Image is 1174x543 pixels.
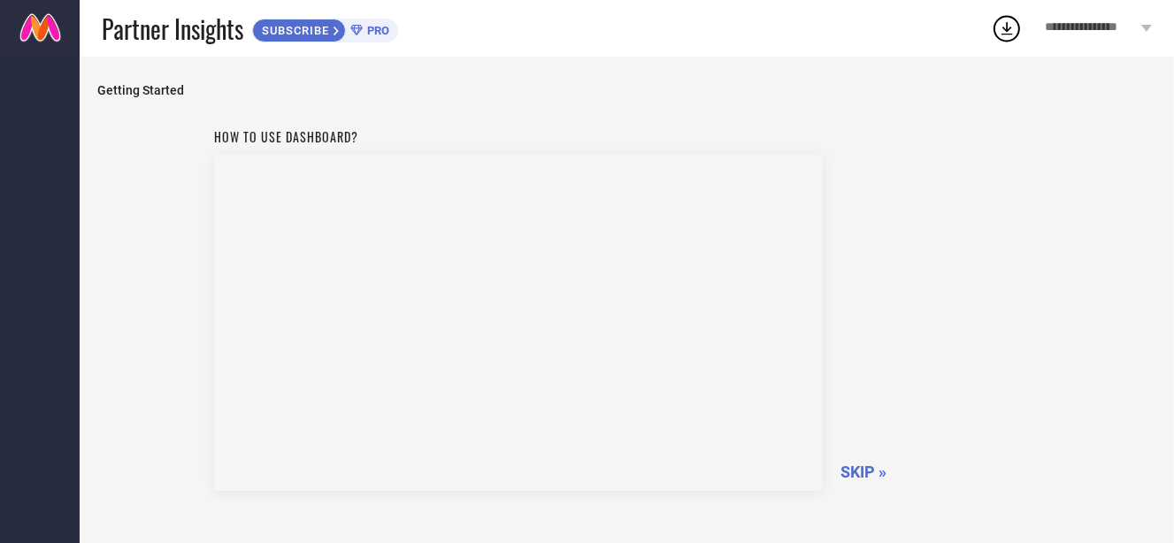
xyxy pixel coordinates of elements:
span: SUBSCRIBE [253,24,334,37]
span: PRO [363,24,389,37]
span: Partner Insights [102,11,243,47]
div: Open download list [991,12,1023,44]
a: SUBSCRIBEPRO [252,14,398,42]
iframe: Workspace Section [214,155,823,491]
span: Getting Started [97,83,1156,97]
span: SKIP » [840,463,886,481]
h1: How to use dashboard? [214,127,823,146]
